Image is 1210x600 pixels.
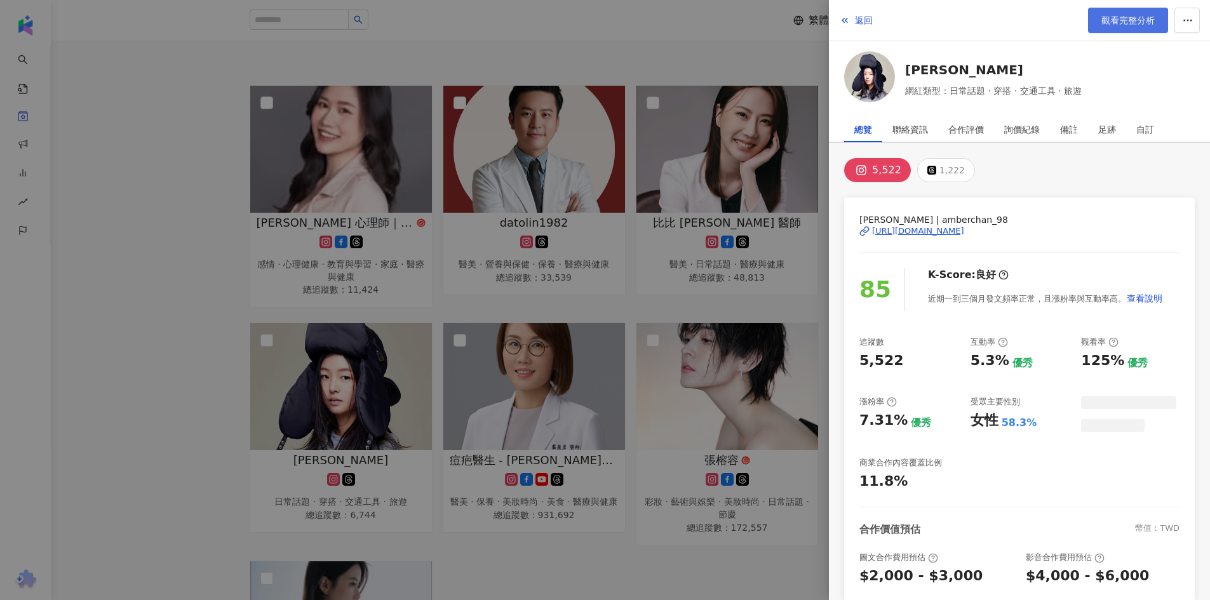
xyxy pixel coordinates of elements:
[854,117,872,142] div: 總覽
[859,552,938,563] div: 圖文合作費用預估
[859,523,920,537] div: 合作價值預估
[971,411,998,430] div: 女性
[939,161,965,179] div: 1,222
[905,84,1082,98] span: 網紅類型：日常話題 · 穿搭 · 交通工具 · 旅遊
[1098,117,1116,142] div: 足跡
[1026,552,1105,563] div: 影音合作費用預估
[855,15,873,25] span: 返回
[859,213,1180,227] span: [PERSON_NAME] | amberchan_98
[1127,293,1162,303] span: 查看說明
[859,351,904,371] div: 5,522
[905,61,1082,79] a: [PERSON_NAME]
[844,51,895,107] a: KOL Avatar
[844,51,895,102] img: KOL Avatar
[839,8,873,33] button: 返回
[928,286,1163,311] div: 近期一到三個月發文頻率正常，且漲粉率與互動率高。
[859,411,908,430] div: 7.31%
[971,351,1009,371] div: 5.3%
[1004,117,1040,142] div: 詢價紀錄
[911,416,931,430] div: 優秀
[1135,523,1180,537] div: 幣值：TWD
[976,268,996,282] div: 良好
[1101,15,1155,25] span: 觀看完整分析
[1126,286,1163,311] button: 查看說明
[971,337,1008,348] div: 互動率
[1081,351,1124,371] div: 125%
[859,225,1180,237] a: [URL][DOMAIN_NAME]
[859,396,897,408] div: 漲粉率
[859,472,908,491] div: 11.8%
[928,268,1009,282] div: K-Score :
[1088,8,1168,33] a: 觀看完整分析
[844,158,911,182] button: 5,522
[971,396,1020,408] div: 受眾主要性別
[872,225,964,237] div: [URL][DOMAIN_NAME]
[948,117,984,142] div: 合作評價
[1002,416,1037,430] div: 58.3%
[859,337,884,348] div: 追蹤數
[1060,117,1078,142] div: 備註
[892,117,928,142] div: 聯絡資訊
[859,566,983,586] div: $2,000 - $3,000
[1127,356,1148,370] div: 優秀
[1012,356,1033,370] div: 優秀
[1136,117,1154,142] div: 自訂
[1081,337,1119,348] div: 觀看率
[859,457,942,469] div: 商業合作內容覆蓋比例
[917,158,975,182] button: 1,222
[859,272,891,308] div: 85
[1026,566,1149,586] div: $4,000 - $6,000
[872,161,901,179] div: 5,522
